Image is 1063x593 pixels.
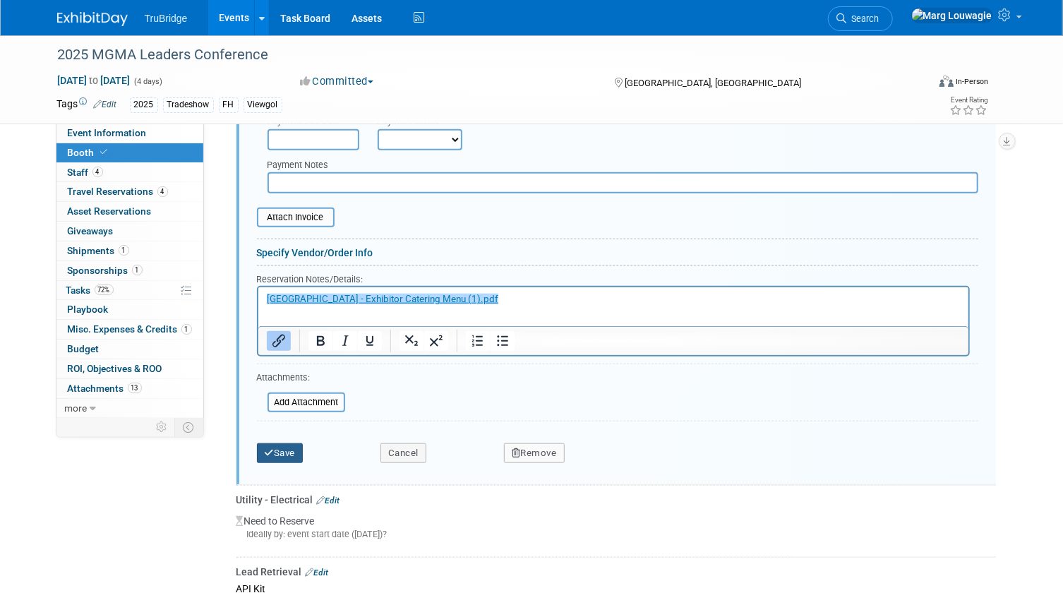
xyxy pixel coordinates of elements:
[851,73,989,95] div: Event Format
[56,143,203,162] a: Booth
[68,304,109,315] span: Playbook
[380,443,426,463] button: Cancel
[625,78,801,88] span: [GEOGRAPHIC_DATA], [GEOGRAPHIC_DATA]
[236,493,996,507] div: Utility - Electrical
[174,418,203,436] td: Toggle Event Tabs
[68,167,103,178] span: Staff
[68,205,152,217] span: Asset Reservations
[828,6,893,31] a: Search
[56,222,203,241] a: Giveaways
[424,331,448,351] button: Superscript
[181,324,192,335] span: 1
[306,568,329,577] a: Edit
[257,247,373,258] a: Specify Vendor/Order Info
[357,331,381,351] button: Underline
[145,13,188,24] span: TruBridge
[53,42,910,68] div: 2025 MGMA Leaders Conference
[56,261,203,280] a: Sponsorships1
[257,272,970,286] div: Reservation Notes/Details:
[267,331,291,351] button: Insert/edit link
[68,147,111,158] span: Booth
[257,443,304,463] button: Save
[317,496,340,505] a: Edit
[939,76,954,87] img: Format-Inperson.png
[332,331,356,351] button: Italic
[295,74,379,89] button: Committed
[68,343,100,354] span: Budget
[56,163,203,182] a: Staff4
[56,182,203,201] a: Travel Reservations4
[268,159,978,173] div: Payment Notes
[490,331,514,351] button: Bullet list
[57,74,131,87] span: [DATE] [DATE]
[133,77,163,86] span: (4 days)
[911,8,993,23] img: Marg Louwagie
[128,383,142,393] span: 13
[236,507,996,552] div: Need to Reserve
[68,186,168,197] span: Travel Reservations
[56,300,203,319] a: Playbook
[56,320,203,339] a: Misc. Expenses & Credits1
[244,97,282,112] div: Viewgol
[56,124,203,143] a: Event Information
[65,402,88,414] span: more
[56,359,203,378] a: ROI, Objectives & ROO
[465,331,489,351] button: Numbered list
[68,383,142,394] span: Attachments
[504,443,565,463] button: Remove
[157,186,168,197] span: 4
[950,97,988,104] div: Event Rating
[95,284,114,295] span: 72%
[57,97,117,113] td: Tags
[101,148,108,156] i: Booth reservation complete
[68,265,143,276] span: Sponsorships
[88,75,101,86] span: to
[130,97,158,112] div: 2025
[56,379,203,398] a: Attachments13
[68,323,192,335] span: Misc. Expenses & Credits
[68,245,129,256] span: Shipments
[56,340,203,359] a: Budget
[56,281,203,300] a: Tasks72%
[163,97,214,112] div: Tradeshow
[847,13,879,24] span: Search
[92,167,103,177] span: 4
[258,287,968,326] iframe: Rich Text Area
[257,371,345,388] div: Attachments:
[399,331,423,351] button: Subscript
[308,331,332,351] button: Bold
[68,127,147,138] span: Event Information
[119,245,129,256] span: 1
[56,399,203,418] a: more
[56,241,203,260] a: Shipments1
[68,225,114,236] span: Giveaways
[219,97,239,112] div: FH
[236,565,996,579] div: Lead Retrieval
[236,528,996,541] div: Ideally by: event start date ([DATE])?
[68,363,162,374] span: ROI, Objectives & ROO
[150,418,175,436] td: Personalize Event Tab Strip
[66,284,114,296] span: Tasks
[57,12,128,26] img: ExhibitDay
[94,100,117,109] a: Edit
[956,76,989,87] div: In-Person
[132,265,143,275] span: 1
[56,202,203,221] a: Asset Reservations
